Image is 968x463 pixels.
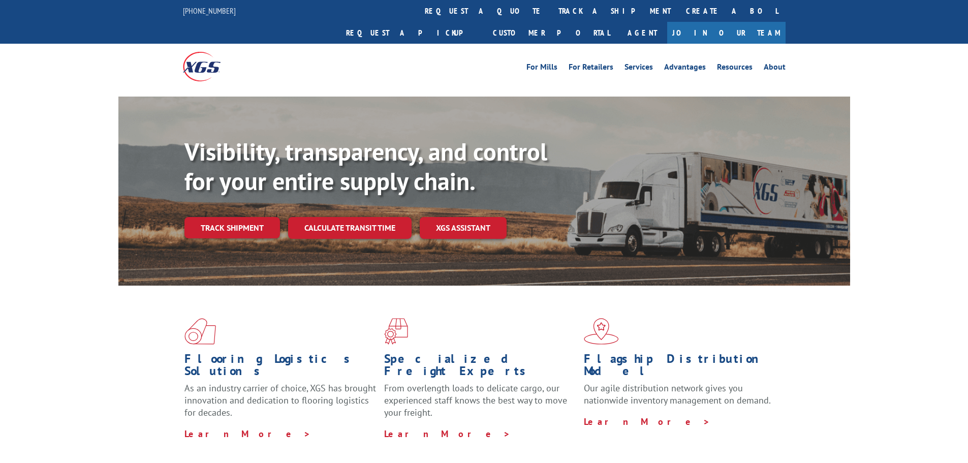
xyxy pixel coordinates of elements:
b: Visibility, transparency, and control for your entire supply chain. [184,136,547,197]
a: Join Our Team [667,22,786,44]
a: XGS ASSISTANT [420,217,507,239]
span: As an industry carrier of choice, XGS has brought innovation and dedication to flooring logistics... [184,382,376,418]
a: Track shipment [184,217,280,238]
span: Our agile distribution network gives you nationwide inventory management on demand. [584,382,771,406]
a: [PHONE_NUMBER] [183,6,236,16]
a: Request a pickup [338,22,485,44]
a: Calculate transit time [288,217,412,239]
a: Agent [617,22,667,44]
a: Advantages [664,63,706,74]
h1: Flagship Distribution Model [584,353,776,382]
img: xgs-icon-focused-on-flooring-red [384,318,408,345]
h1: Specialized Freight Experts [384,353,576,382]
h1: Flooring Logistics Solutions [184,353,377,382]
a: Customer Portal [485,22,617,44]
a: Learn More > [184,428,311,440]
a: For Retailers [569,63,613,74]
a: Learn More > [584,416,710,427]
a: About [764,63,786,74]
a: Resources [717,63,753,74]
img: xgs-icon-flagship-distribution-model-red [584,318,619,345]
a: Learn More > [384,428,511,440]
p: From overlength loads to delicate cargo, our experienced staff knows the best way to move your fr... [384,382,576,427]
a: Services [624,63,653,74]
a: For Mills [526,63,557,74]
img: xgs-icon-total-supply-chain-intelligence-red [184,318,216,345]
